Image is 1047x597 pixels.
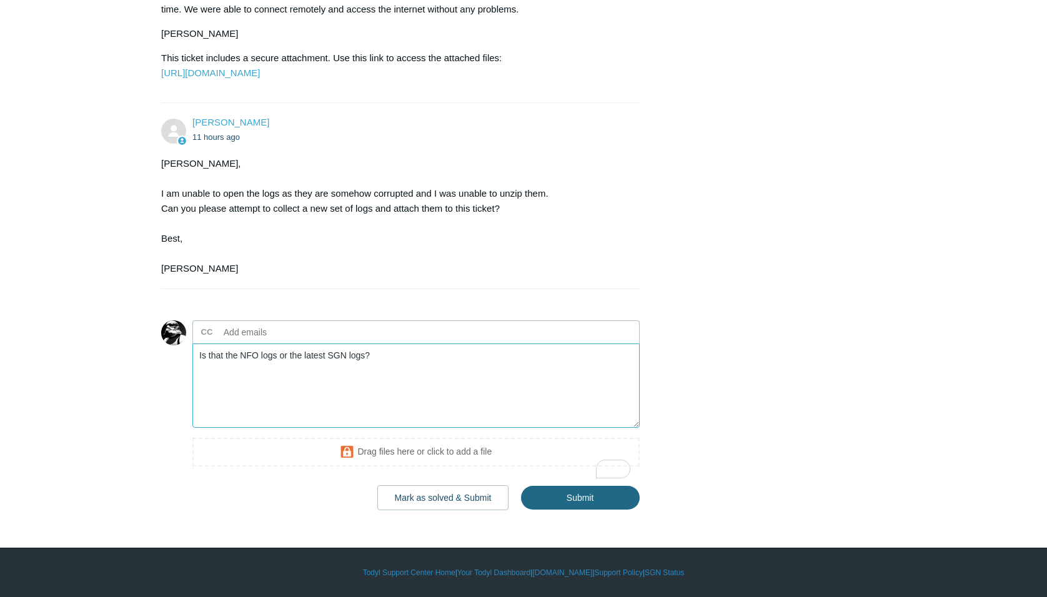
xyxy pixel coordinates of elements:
[192,117,269,127] span: Kris Haire
[192,117,269,127] a: [PERSON_NAME]
[161,567,886,578] div: | | | |
[201,323,213,342] label: CC
[363,567,455,578] a: Todyl Support Center Home
[161,51,627,81] p: This ticket includes a secure attachment. Use this link to access the attached files:
[192,343,640,428] textarea: To enrich screen reader interactions, please activate Accessibility in Grammarly extension settings
[532,567,592,578] a: [DOMAIN_NAME]
[219,323,353,342] input: Add emails
[457,567,530,578] a: Your Todyl Dashboard
[161,26,627,41] p: [PERSON_NAME]
[645,567,684,578] a: SGN Status
[161,67,260,78] a: [URL][DOMAIN_NAME]
[377,485,509,510] button: Mark as solved & Submit
[595,567,643,578] a: Support Policy
[192,132,240,142] time: 08/11/2025, 20:52
[521,486,640,510] input: Submit
[161,156,627,276] div: [PERSON_NAME], I am unable to open the logs as they are somehow corrupted and I was unable to unz...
